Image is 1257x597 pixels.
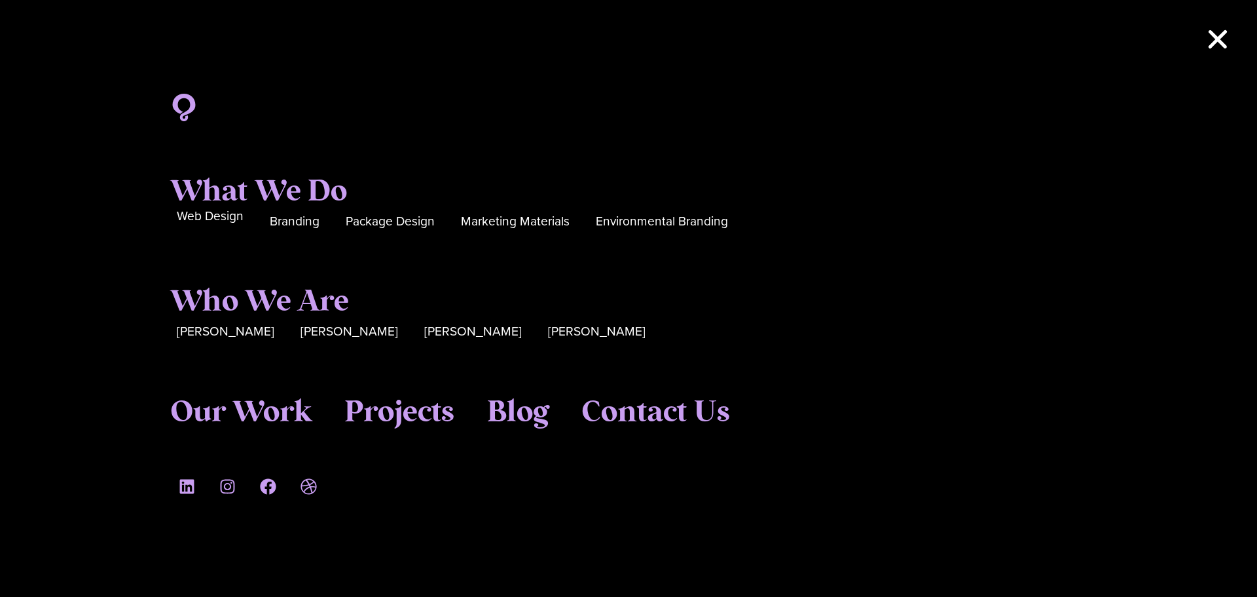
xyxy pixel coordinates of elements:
[548,322,646,342] a: [PERSON_NAME]
[177,206,244,227] a: Web Design
[170,284,349,320] a: Who We Are
[1205,26,1231,52] a: Close
[461,212,570,232] a: Marketing Materials
[270,212,319,232] a: Branding
[170,174,347,210] a: What We Do
[596,212,728,232] a: Environmental Branding
[487,395,549,431] a: Blog
[301,322,398,342] a: [PERSON_NAME]
[581,395,730,431] a: Contact Us
[344,395,454,431] a: Projects
[424,322,522,342] a: [PERSON_NAME]
[170,395,312,431] a: Our Work
[177,322,274,342] a: [PERSON_NAME]
[346,212,435,232] a: Package Design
